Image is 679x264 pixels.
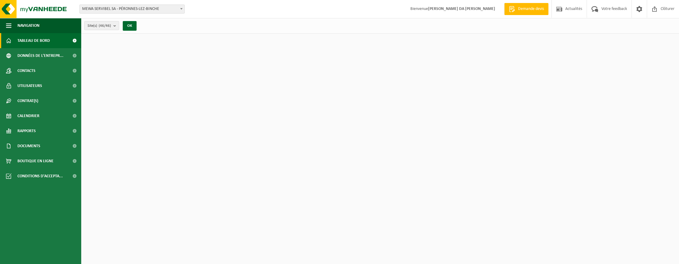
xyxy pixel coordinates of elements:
[17,18,39,33] span: Navigation
[428,7,495,11] strong: [PERSON_NAME] DA [PERSON_NAME]
[123,21,137,31] button: OK
[17,123,36,138] span: Rapports
[88,21,111,30] span: Site(s)
[17,108,39,123] span: Calendrier
[79,5,185,14] span: MEWA SERVIBEL SA - PÉRONNES-LEZ-BINCHE
[17,93,38,108] span: Contrat(s)
[99,24,111,28] count: (46/46)
[17,48,63,63] span: Données de l'entrepr...
[17,138,40,154] span: Documents
[80,5,184,13] span: MEWA SERVIBEL SA - PÉRONNES-LEZ-BINCHE
[517,6,545,12] span: Demande devis
[504,3,548,15] a: Demande devis
[84,21,119,30] button: Site(s)(46/46)
[17,169,63,184] span: Conditions d'accepta...
[17,154,54,169] span: Boutique en ligne
[17,63,35,78] span: Contacts
[17,33,50,48] span: Tableau de bord
[17,78,42,93] span: Utilisateurs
